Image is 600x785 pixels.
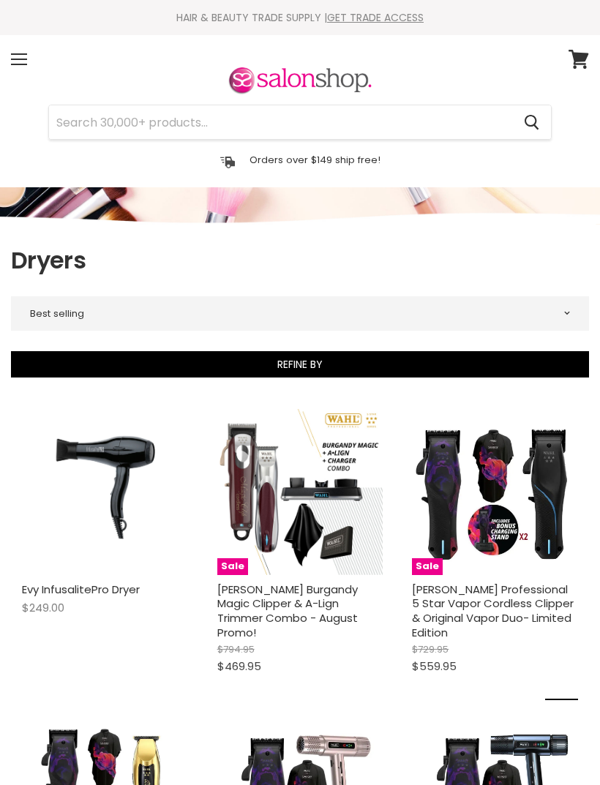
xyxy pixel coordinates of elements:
span: $469.95 [217,658,261,674]
a: Wahl Burgandy Magic Clipper & A-Lign Trimmer Combo - August Promo!Sale [217,409,383,575]
img: Wahl Burgandy Magic Clipper & A-Lign Trimmer Combo - August Promo! [217,409,383,575]
span: $559.95 [412,658,457,674]
a: GET TRADE ACCESS [327,10,424,25]
a: Wahl Professional 5 Star Vapor Cordless Clipper & Original Vapor Duo- Limited EditionSale [412,409,578,575]
button: Refine By [11,351,589,378]
button: Search [512,105,551,139]
span: Sale [217,558,248,575]
form: Product [48,105,552,140]
span: $794.95 [217,642,255,656]
a: Evy InfusalitePro Dryer [22,409,188,575]
a: [PERSON_NAME] Burgandy Magic Clipper & A-Lign Trimmer Combo - August Promo! [217,582,358,640]
span: $249.00 [22,600,64,615]
a: [PERSON_NAME] Professional 5 Star Vapor Cordless Clipper & Original Vapor Duo- Limited Edition [412,582,574,640]
span: Sale [412,558,443,575]
img: Evy InfusalitePro Dryer [46,409,163,575]
p: Orders over $149 ship free! [250,154,380,166]
img: Wahl Professional 5 Star Vapor Cordless Clipper & Original Vapor Duo- Limited Edition [412,409,577,575]
a: Evy InfusalitePro Dryer [22,582,140,597]
span: $729.95 [412,642,449,656]
input: Search [49,105,512,139]
h1: Dryers [11,245,589,276]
